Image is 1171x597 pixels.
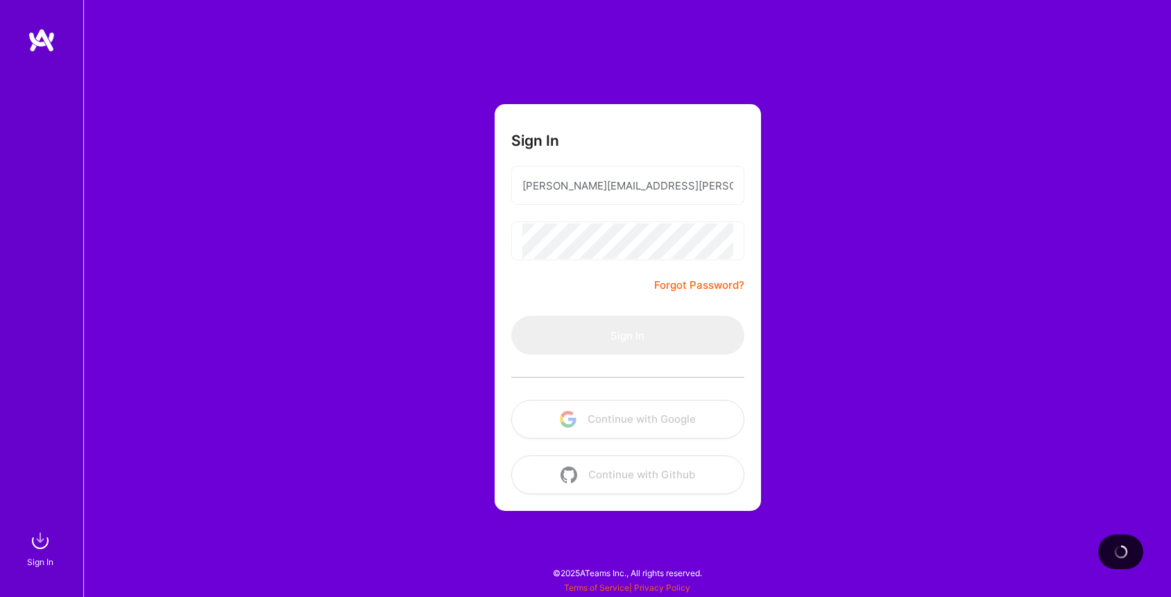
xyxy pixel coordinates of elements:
[28,28,55,53] img: logo
[564,582,629,593] a: Terms of Service
[511,400,744,439] button: Continue with Google
[83,555,1171,590] div: © 2025 ATeams Inc., All rights reserved.
[522,168,733,203] input: Email...
[511,455,744,494] button: Continue with Github
[29,527,54,569] a: sign inSign In
[654,277,744,294] a: Forgot Password?
[634,582,690,593] a: Privacy Policy
[564,582,690,593] span: |
[26,527,54,555] img: sign in
[511,316,744,355] button: Sign In
[511,132,559,149] h3: Sign In
[561,466,577,483] img: icon
[1111,542,1130,561] img: loading
[27,555,53,569] div: Sign In
[560,411,576,428] img: icon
